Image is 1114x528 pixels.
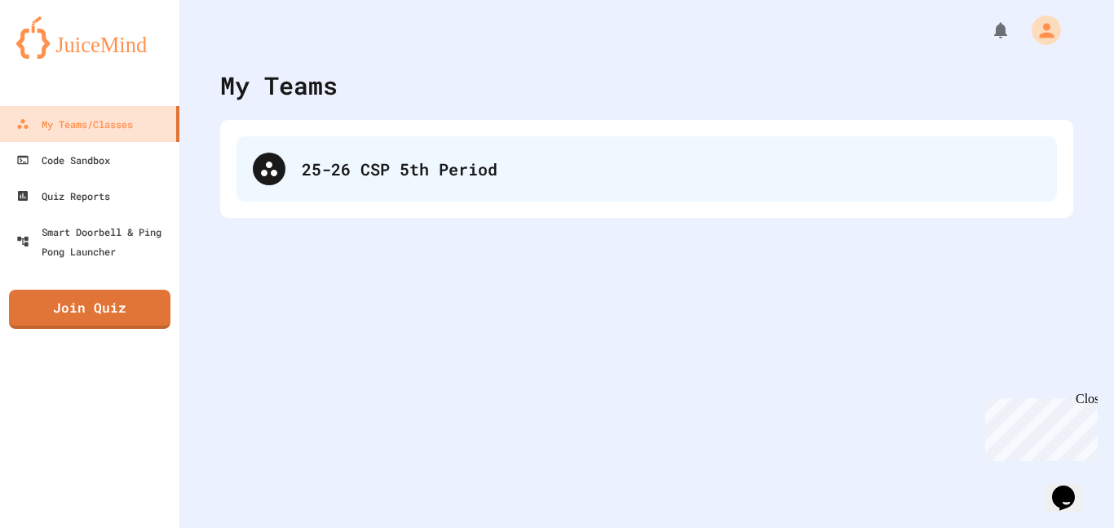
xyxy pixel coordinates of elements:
div: My Account [1015,11,1065,49]
a: Join Quiz [9,290,170,329]
iframe: chat widget [979,392,1098,461]
div: 25-26 CSP 5th Period [302,157,1041,181]
div: Chat with us now!Close [7,7,113,104]
div: 25-26 CSP 5th Period [237,136,1057,202]
div: Code Sandbox [16,150,110,170]
img: logo-orange.svg [16,16,163,59]
iframe: chat widget [1045,463,1098,512]
div: Smart Doorbell & Ping Pong Launcher [16,222,173,261]
div: Quiz Reports [16,186,110,206]
div: My Teams [220,67,338,104]
div: My Notifications [961,16,1015,44]
div: My Teams/Classes [16,114,133,134]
